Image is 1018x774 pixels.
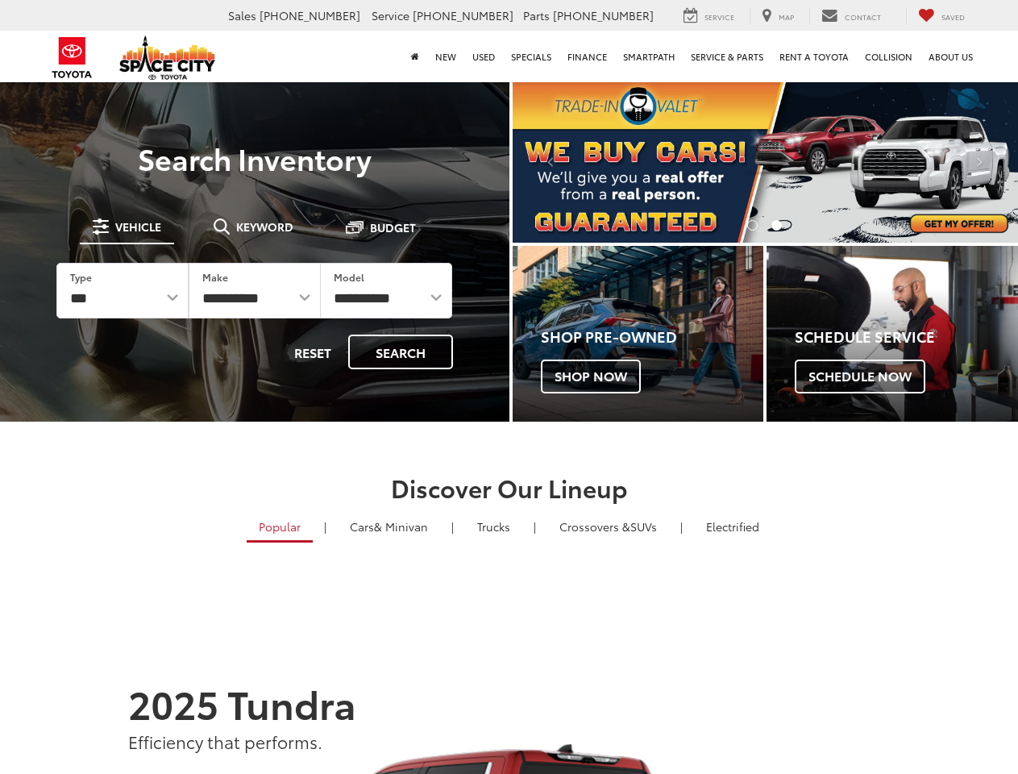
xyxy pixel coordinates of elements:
li: | [530,518,540,535]
a: New [427,31,464,82]
label: Model [334,270,364,284]
button: Click to view previous picture. [513,113,588,210]
span: [PHONE_NUMBER] [553,7,654,23]
img: Space City Toyota [119,35,216,80]
label: Make [202,270,228,284]
a: Map [750,7,806,25]
a: Contact [809,7,893,25]
button: Click to view next picture. [942,113,1018,210]
label: Type [70,270,92,284]
a: Shop Pre-Owned Shop Now [513,246,764,422]
li: | [676,518,687,535]
span: Shop Now [541,360,641,393]
li: | [447,518,458,535]
a: Service [671,7,746,25]
img: Toyota [42,31,102,84]
span: Parts [523,7,550,23]
h2: Discover Our Lineup [50,474,969,501]
a: SmartPath [615,31,683,82]
span: Service [372,7,409,23]
a: Finance [559,31,615,82]
span: Budget [370,222,416,233]
a: Schedule Service Schedule Now [767,246,1018,422]
a: About Us [920,31,981,82]
a: Trucks [465,513,522,540]
a: My Saved Vehicles [906,7,977,25]
a: Specials [503,31,559,82]
a: Rent a Toyota [771,31,857,82]
a: Collision [857,31,920,82]
span: [PHONE_NUMBER] [413,7,513,23]
p: Efficiency that performs. [128,730,890,753]
a: Home [403,31,427,82]
strong: 2025 Tundra [128,675,356,730]
span: Service [704,11,734,22]
h3: Search Inventory [34,142,476,174]
span: Saved [941,11,965,22]
span: Sales [228,7,256,23]
a: SUVs [547,513,669,540]
span: & Minivan [374,518,428,535]
span: [PHONE_NUMBER] [260,7,360,23]
span: Keyword [236,221,293,232]
div: Toyota [767,246,1018,422]
a: Service & Parts [683,31,771,82]
span: Map [779,11,794,22]
li: | [320,518,330,535]
div: Toyota [513,246,764,422]
a: Used [464,31,503,82]
a: Electrified [694,513,771,540]
h4: Schedule Service [795,329,1018,345]
button: Reset [280,335,345,369]
h4: Shop Pre-Owned [541,329,764,345]
span: Crossovers & [559,518,630,535]
span: Vehicle [115,221,161,232]
span: Schedule Now [795,360,925,393]
span: Contact [845,11,881,22]
a: Cars [338,513,440,540]
a: Popular [247,513,313,543]
button: Search [348,335,453,369]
